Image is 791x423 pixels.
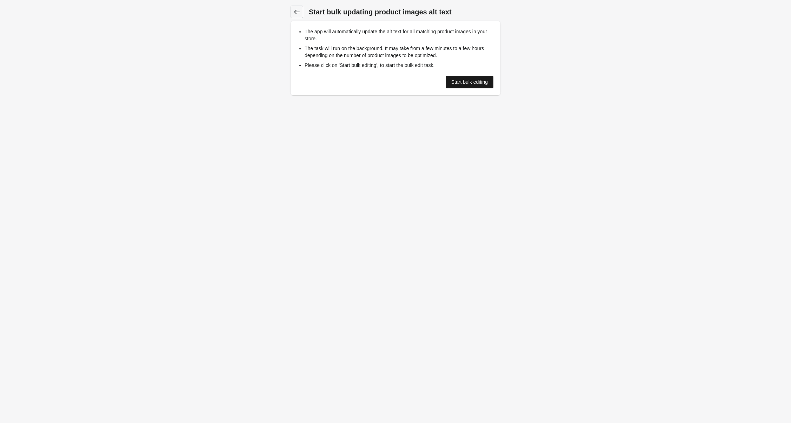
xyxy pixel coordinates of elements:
div: Start bulk editing [451,79,488,85]
h1: Start bulk updating product images alt text [309,7,500,17]
li: Please click on 'Start bulk editing', to start the bulk edit task. [305,62,493,69]
a: Start bulk editing [446,76,493,88]
li: The task will run on the background. It may take from a few minutes to a few hours depending on t... [305,45,493,59]
li: The app will automatically update the alt text for all matching product images in your store. [305,28,493,42]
